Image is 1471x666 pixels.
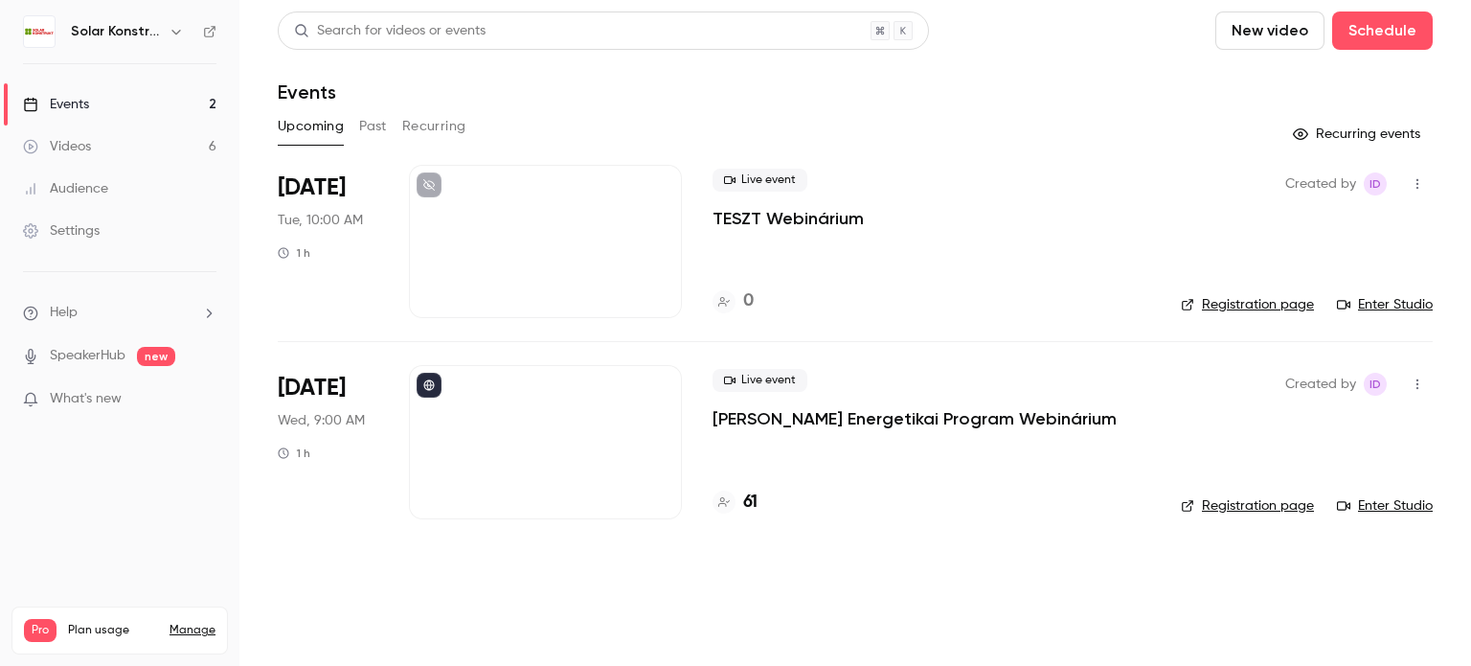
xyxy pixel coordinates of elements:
div: 1 h [278,245,310,261]
div: 1 h [278,446,310,461]
button: Recurring events [1284,119,1433,149]
a: 61 [713,490,758,516]
div: Videos [23,137,91,156]
button: Past [359,111,387,142]
h1: Events [278,80,336,103]
button: Recurring [402,111,466,142]
a: 0 [713,288,754,314]
span: Pro [24,619,57,642]
div: Audience [23,179,108,198]
span: Live event [713,169,807,192]
li: help-dropdown-opener [23,303,216,323]
span: [DATE] [278,172,346,203]
span: Istvan Dobo [1364,172,1387,195]
span: Plan usage [68,623,158,638]
span: Created by [1285,172,1356,195]
a: TESZT Webinárium [713,207,864,230]
a: Enter Studio [1337,496,1433,516]
span: ID [1369,373,1381,396]
span: Created by [1285,373,1356,396]
span: Help [50,303,78,323]
img: Solar Konstrukt Kft. [24,16,55,47]
h6: Solar Konstrukt Kft. [71,22,161,41]
button: New video [1215,11,1324,50]
div: Search for videos or events [294,21,486,41]
h4: 61 [743,490,758,516]
a: Manage [170,623,215,638]
h4: 0 [743,288,754,314]
a: SpeakerHub [50,346,125,366]
span: What's new [50,389,122,409]
span: Istvan Dobo [1364,373,1387,396]
div: Sep 10 Wed, 9:00 AM (Europe/Budapest) [278,365,378,518]
button: Upcoming [278,111,344,142]
span: ID [1369,172,1381,195]
a: Registration page [1181,496,1314,516]
button: Schedule [1332,11,1433,50]
div: Settings [23,221,100,241]
span: Wed, 9:00 AM [278,411,365,430]
a: Registration page [1181,295,1314,314]
span: [DATE] [278,373,346,403]
span: new [137,347,175,366]
a: [PERSON_NAME] Energetikai Program Webinárium [713,407,1117,430]
a: Enter Studio [1337,295,1433,314]
div: Sep 2 Tue, 10:00 AM (Europe/Budapest) [278,165,378,318]
span: Tue, 10:00 AM [278,211,363,230]
span: Live event [713,369,807,392]
div: Events [23,95,89,114]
